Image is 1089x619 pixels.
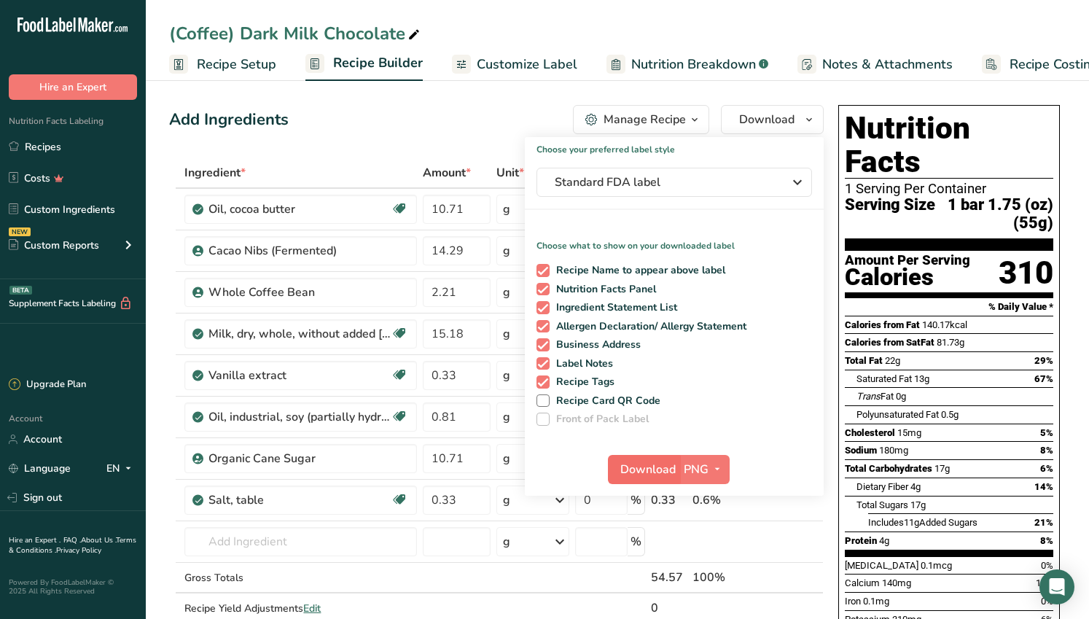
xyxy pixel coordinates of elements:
[604,111,686,128] div: Manage Recipe
[1040,535,1053,546] span: 8%
[9,578,137,596] div: Powered By FoodLabelMaker © 2025 All Rights Reserved
[9,535,60,545] a: Hire an Expert .
[503,408,510,426] div: g
[169,108,289,132] div: Add Ingredients
[856,391,894,402] span: Fat
[56,545,101,556] a: Privacy Policy
[208,325,391,343] div: Milk, dry, whole, without added [MEDICAL_DATA]
[503,533,510,550] div: g
[651,491,687,509] div: 0.33
[550,283,657,296] span: Nutrition Facts Panel
[1041,560,1053,571] span: 0%
[797,48,953,81] a: Notes & Attachments
[208,201,391,218] div: Oil, cocoa butter
[208,491,391,509] div: Salt, table
[503,242,510,260] div: g
[856,499,908,510] span: Total Sugars
[184,527,417,556] input: Add Ingredient
[477,55,577,74] span: Customize Label
[651,569,687,586] div: 54.57
[845,298,1053,316] section: % Daily Value *
[9,227,31,236] div: NEW
[845,319,920,330] span: Calories from Fat
[845,445,877,456] span: Sodium
[1034,373,1053,384] span: 67%
[81,535,116,545] a: About Us .
[1034,481,1053,492] span: 14%
[879,445,908,456] span: 180mg
[845,182,1053,196] div: 1 Serving Per Container
[503,325,510,343] div: g
[856,373,912,384] span: Saturated Fat
[573,105,709,134] button: Manage Recipe
[496,164,524,182] span: Unit
[555,174,773,191] span: Standard FDA label
[721,105,824,134] button: Download
[937,337,964,348] span: 81.73g
[1034,517,1053,528] span: 21%
[503,367,510,384] div: g
[882,577,911,588] span: 140mg
[896,391,906,402] span: 0g
[550,264,726,277] span: Recipe Name to appear above label
[208,450,391,467] div: Organic Cane Sugar
[9,286,32,295] div: BETA
[910,481,921,492] span: 4g
[856,391,881,402] i: Trans
[620,461,676,478] span: Download
[885,355,900,366] span: 22g
[845,267,970,288] div: Calories
[692,569,754,586] div: 100%
[684,461,709,478] span: PNG
[934,463,950,474] span: 17g
[608,455,679,484] button: Download
[922,319,967,330] span: 140.17kcal
[208,242,391,260] div: Cacao Nibs (Fermented)
[536,168,812,197] button: Standard FDA label
[631,55,756,74] span: Nutrition Breakdown
[503,450,510,467] div: g
[1040,427,1053,438] span: 5%
[910,499,926,510] span: 17g
[9,378,86,392] div: Upgrade Plan
[1036,577,1053,588] span: 10%
[169,48,276,81] a: Recipe Setup
[9,74,137,100] button: Hire an Expert
[1040,463,1053,474] span: 6%
[1041,596,1053,607] span: 0%
[845,427,895,438] span: Cholesterol
[904,517,919,528] span: 11g
[845,596,861,607] span: Iron
[845,196,935,232] span: Serving Size
[184,601,417,616] div: Recipe Yield Adjustments
[845,355,883,366] span: Total Fat
[9,456,71,481] a: Language
[208,367,391,384] div: Vanilla extract
[822,55,953,74] span: Notes & Attachments
[935,196,1053,232] span: 1 bar 1.75 (oz) (55g)
[1040,445,1053,456] span: 8%
[452,48,577,81] a: Customize Label
[197,55,276,74] span: Recipe Setup
[208,284,391,301] div: Whole Coffee Bean
[305,47,423,82] a: Recipe Builder
[845,560,918,571] span: [MEDICAL_DATA]
[845,254,970,268] div: Amount Per Serving
[106,460,137,478] div: EN
[679,455,730,484] button: PNG
[423,164,471,182] span: Amount
[550,357,614,370] span: Label Notes
[9,535,136,556] a: Terms & Conditions .
[845,535,877,546] span: Protein
[845,577,880,588] span: Calcium
[525,137,824,156] h1: Choose your preferred label style
[550,301,678,314] span: Ingredient Statement List
[921,560,952,571] span: 0.1mcg
[879,535,889,546] span: 4g
[692,491,754,509] div: 0.6%
[856,409,939,420] span: Polyunsaturated Fat
[303,602,321,615] span: Edit
[941,409,959,420] span: 0.5g
[550,375,615,389] span: Recipe Tags
[184,570,417,585] div: Gross Totals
